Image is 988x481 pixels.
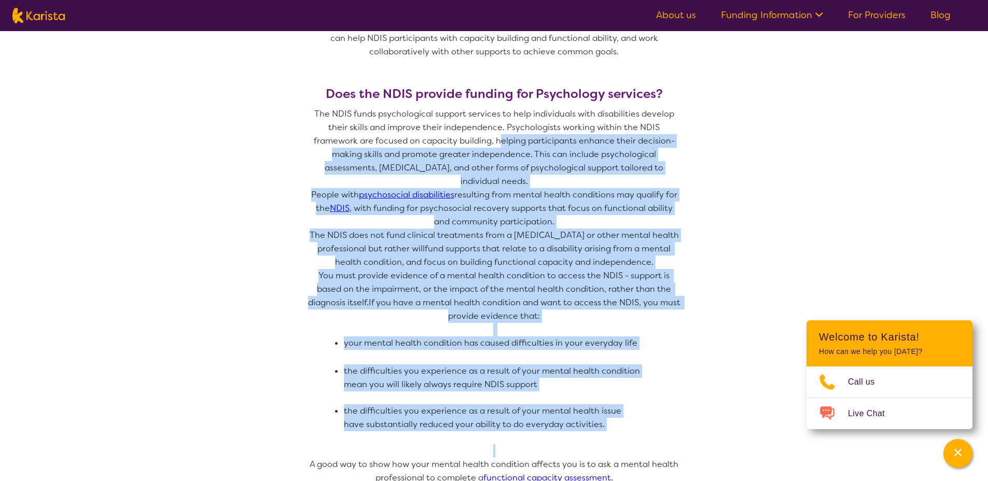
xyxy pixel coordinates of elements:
h3: Does the NDIS provide funding for Psychology services? [308,87,681,101]
span: If you have a mental health condition and want to access the NDIS, you must provide evidence that: [369,297,683,321]
p: Psychologists can be an important source of mental health support for people with a disability, p... [308,5,681,59]
li: the difficulties you experience as a result of your mental health condition mean you will likely ... [344,364,643,391]
a: About us [656,9,696,21]
p: How can we help you [DATE]? [819,347,960,356]
a: NDIS [330,203,350,214]
button: Channel Menu [943,439,972,468]
li: your mental health condition has caused difficulties in your everyday life [344,336,643,350]
img: Karista logo [12,8,65,23]
span: Live Chat [848,406,897,421]
ul: Choose channel [806,366,972,429]
a: Funding Information [721,9,823,21]
span: Call us [848,374,887,390]
p: People with resulting from mental health conditions may qualify for the , with funding for psycho... [308,188,681,229]
div: Channel Menu [806,320,972,429]
a: For Providers [848,9,906,21]
a: Blog [930,9,951,21]
a: psychosocial disabilities [359,189,454,200]
span: fund supports that relate to a disability arising from a mental health condition, and focus on bu... [335,243,673,267]
li: the difficulties you experience as a result of your mental health issue have substantially reduce... [344,404,643,431]
h2: Welcome to Karista! [819,331,960,343]
p: The NDIS does not fund clinical treatments from a [MEDICAL_DATA] or other mental health professio... [308,229,681,269]
p: The NDIS funds psychological support services to help individuals with disabilities develop their... [308,107,681,188]
span: You must provide evidence of a mental health condition to access the NDIS - support is based on t... [308,270,674,308]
